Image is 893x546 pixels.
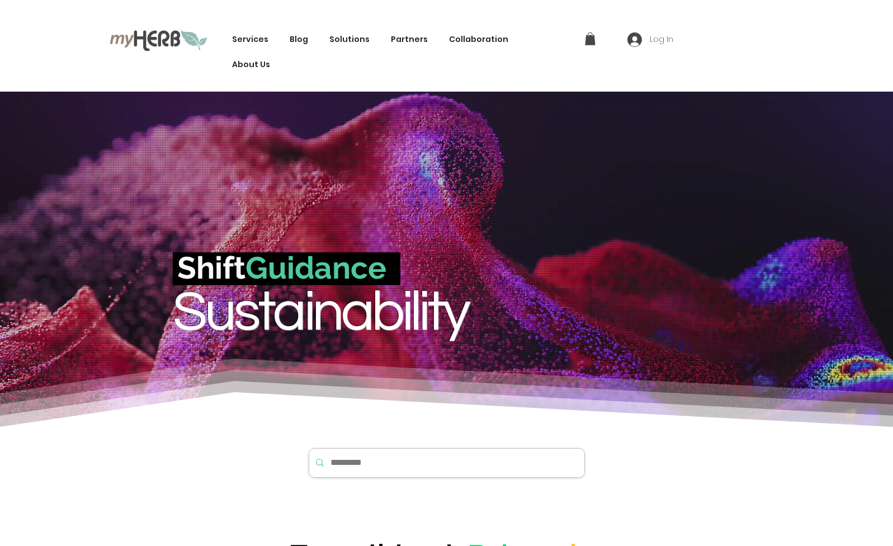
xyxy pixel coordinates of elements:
[284,29,314,50] a: Blog
[226,29,274,50] a: Services
[173,284,468,341] span: Sustainability
[226,54,276,75] a: About Us
[391,34,428,45] span: Partners
[232,34,268,45] span: Services
[385,29,433,50] a: Partners
[110,29,207,51] img: myHerb Logo
[646,34,677,45] span: Log In
[324,29,375,50] div: Solutions
[245,250,386,286] span: Guidance
[232,59,270,70] span: About Us
[443,29,514,50] a: Collaboration
[449,34,508,45] span: Collaboration
[226,29,572,75] nav: Site
[620,29,681,50] button: Log In
[177,250,245,286] span: Shift
[290,34,308,45] span: Blog
[330,449,561,477] input: Search...
[329,34,370,45] span: Solutions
